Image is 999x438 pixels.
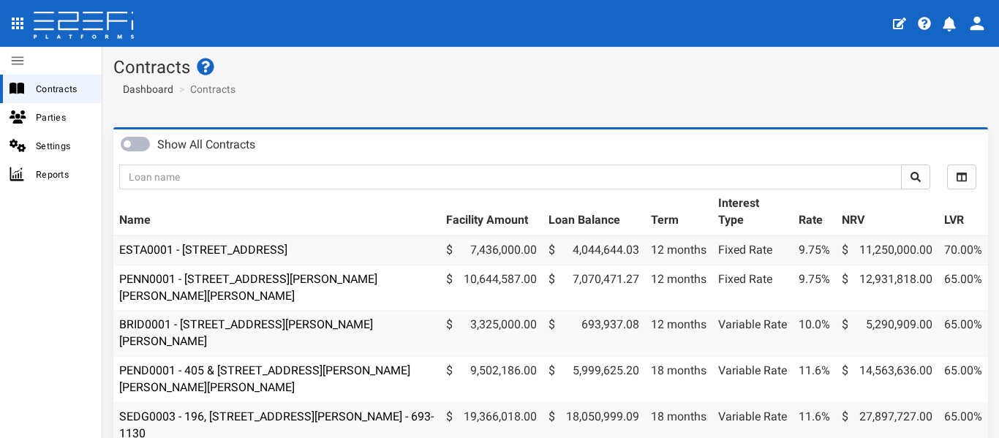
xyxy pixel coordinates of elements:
span: Dashboard [117,83,173,95]
td: Variable Rate [712,357,793,403]
th: Facility Amount [440,189,543,235]
td: 70.00% [938,235,988,265]
th: Loan Balance [543,189,645,235]
label: Show All Contracts [157,137,255,154]
th: LVR [938,189,988,235]
input: Loan name [119,165,902,189]
a: BRID0001 - [STREET_ADDRESS][PERSON_NAME][PERSON_NAME] [119,317,373,348]
th: Term [645,189,712,235]
td: 4,044,644.03 [543,235,645,265]
td: 65.00% [938,265,988,311]
a: PENN0001 - [STREET_ADDRESS][PERSON_NAME][PERSON_NAME][PERSON_NAME] [119,272,377,303]
h1: Contracts [113,58,988,77]
a: PEND0001 - 405 & [STREET_ADDRESS][PERSON_NAME][PERSON_NAME][PERSON_NAME] [119,363,410,394]
td: 12 months [645,265,712,311]
span: Parties [36,109,90,126]
td: 3,325,000.00 [440,311,543,357]
a: ESTA0001 - [STREET_ADDRESS] [119,243,287,257]
td: 7,070,471.27 [543,265,645,311]
td: 65.00% [938,311,988,357]
td: 14,563,636.00 [836,357,938,403]
td: 12,931,818.00 [836,265,938,311]
td: 11.6% [793,357,836,403]
a: Dashboard [117,82,173,97]
td: 11,250,000.00 [836,235,938,265]
td: 65.00% [938,357,988,403]
td: 9.75% [793,235,836,265]
td: 18 months [645,357,712,403]
td: 10,644,587.00 [440,265,543,311]
td: 9,502,186.00 [440,357,543,403]
li: Contracts [176,82,235,97]
span: Contracts [36,80,90,97]
span: Settings [36,137,90,154]
td: 7,436,000.00 [440,235,543,265]
td: 9.75% [793,265,836,311]
td: 693,937.08 [543,311,645,357]
td: Fixed Rate [712,235,793,265]
td: 12 months [645,311,712,357]
td: 5,999,625.20 [543,357,645,403]
td: Variable Rate [712,311,793,357]
th: NRV [836,189,938,235]
td: 10.0% [793,311,836,357]
th: Rate [793,189,836,235]
td: Fixed Rate [712,265,793,311]
span: Reports [36,166,90,183]
th: Interest Type [712,189,793,235]
td: 12 months [645,235,712,265]
td: 5,290,909.00 [836,311,938,357]
th: Name [113,189,440,235]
